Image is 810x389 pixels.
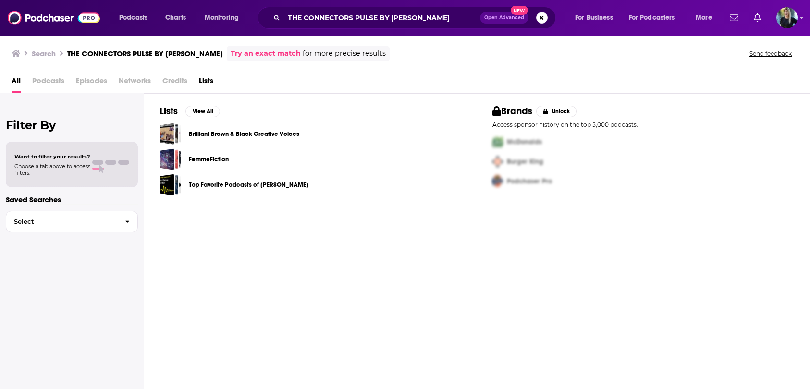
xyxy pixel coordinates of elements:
[119,11,147,24] span: Podcasts
[489,152,507,171] img: Second Pro Logo
[160,123,181,145] a: Brilliant Brown & Black Creative Voices
[189,180,308,190] a: Top Favorite Podcasts of [PERSON_NAME]
[507,158,543,166] span: Burger King
[750,10,765,26] a: Show notifications dropdown
[8,9,100,27] img: Podchaser - Follow, Share and Rate Podcasts
[284,10,480,25] input: Search podcasts, credits, & more...
[185,106,220,117] button: View All
[480,12,528,24] button: Open AdvancedNew
[189,129,299,139] a: Brilliant Brown & Black Creative Voices
[6,118,138,132] h2: Filter By
[205,11,239,24] span: Monitoring
[6,211,138,232] button: Select
[492,121,794,128] p: Access sponsor history on the top 5,000 podcasts.
[575,11,613,24] span: For Business
[199,73,213,93] a: Lists
[32,73,64,93] span: Podcasts
[507,177,552,185] span: Podchaser Pro
[747,49,795,58] button: Send feedback
[76,73,107,93] span: Episodes
[112,10,160,25] button: open menu
[629,11,675,24] span: For Podcasters
[492,105,532,117] h2: Brands
[6,195,138,204] p: Saved Searches
[536,106,577,117] button: Unlock
[507,138,542,146] span: McDonalds
[14,153,90,160] span: Want to filter your results?
[231,48,301,59] a: Try an exact match
[14,163,90,176] span: Choose a tab above to access filters.
[6,219,117,225] span: Select
[198,10,251,25] button: open menu
[303,48,386,59] span: for more precise results
[160,148,181,170] a: FemmeFiction
[189,154,229,165] a: FemmeFiction
[160,105,178,117] h2: Lists
[32,49,56,58] h3: Search
[776,7,798,28] button: Show profile menu
[159,10,192,25] a: Charts
[568,10,625,25] button: open menu
[776,7,798,28] img: User Profile
[162,73,187,93] span: Credits
[12,73,21,93] a: All
[489,171,507,191] img: Third Pro Logo
[726,10,742,26] a: Show notifications dropdown
[489,132,507,152] img: First Pro Logo
[119,73,151,93] span: Networks
[623,10,689,25] button: open menu
[511,6,528,15] span: New
[165,11,186,24] span: Charts
[67,49,223,58] h3: THE CONNECTORS PULSE BY [PERSON_NAME]
[160,105,220,117] a: ListsView All
[696,11,712,24] span: More
[267,7,565,29] div: Search podcasts, credits, & more...
[776,7,798,28] span: Logged in as ChelseaKershaw
[484,15,524,20] span: Open Advanced
[689,10,724,25] button: open menu
[160,174,181,195] a: Top Favorite Podcasts of Christine Girouard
